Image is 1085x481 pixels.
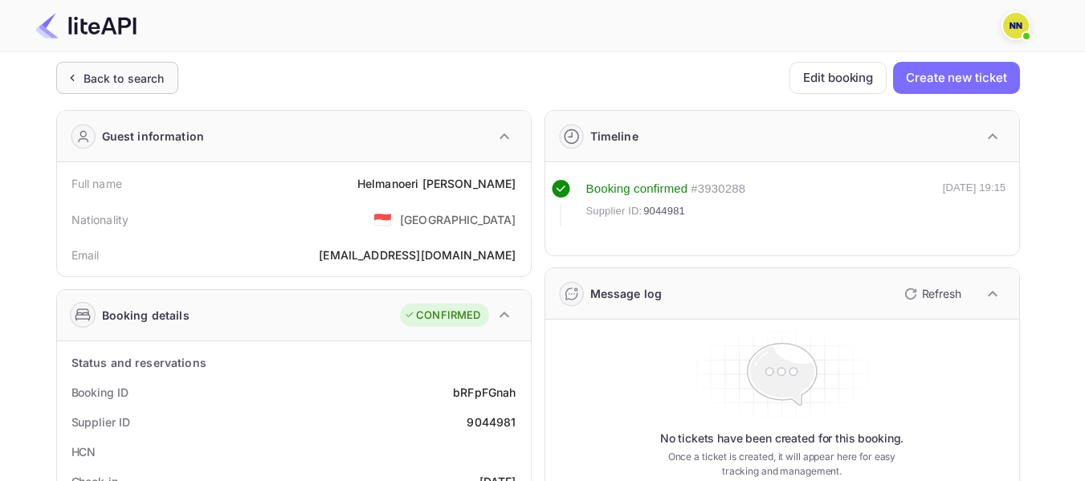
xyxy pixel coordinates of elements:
div: Status and reservations [71,354,206,371]
p: Once a ticket is created, it will appear here for easy tracking and management. [655,450,909,479]
div: [DATE] 19:15 [943,180,1006,226]
p: Refresh [922,285,961,302]
div: CONFIRMED [404,308,480,324]
button: Refresh [895,281,968,307]
span: United States [373,205,392,234]
div: Supplier ID [71,414,130,430]
div: Back to search [84,70,165,87]
div: bRFpFGnah [453,384,516,401]
div: Booking ID [71,384,128,401]
div: Message log [590,285,663,302]
img: N/A N/A [1003,13,1029,39]
div: HCN [71,443,96,460]
span: 9044981 [643,203,685,219]
div: 9044981 [467,414,516,430]
div: Email [71,247,100,263]
button: Edit booking [789,62,887,94]
div: Full name [71,175,122,192]
div: Helmanoeri [PERSON_NAME] [357,175,516,192]
div: # 3930288 [691,180,745,198]
div: Timeline [590,128,638,145]
div: Nationality [71,211,129,228]
div: [EMAIL_ADDRESS][DOMAIN_NAME] [319,247,516,263]
img: LiteAPI Logo [35,13,137,39]
div: [GEOGRAPHIC_DATA] [400,211,516,228]
p: No tickets have been created for this booking. [660,430,904,446]
div: Guest information [102,128,205,145]
span: Supplier ID: [586,203,642,219]
button: Create new ticket [893,62,1019,94]
div: Booking details [102,307,190,324]
div: Booking confirmed [586,180,688,198]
